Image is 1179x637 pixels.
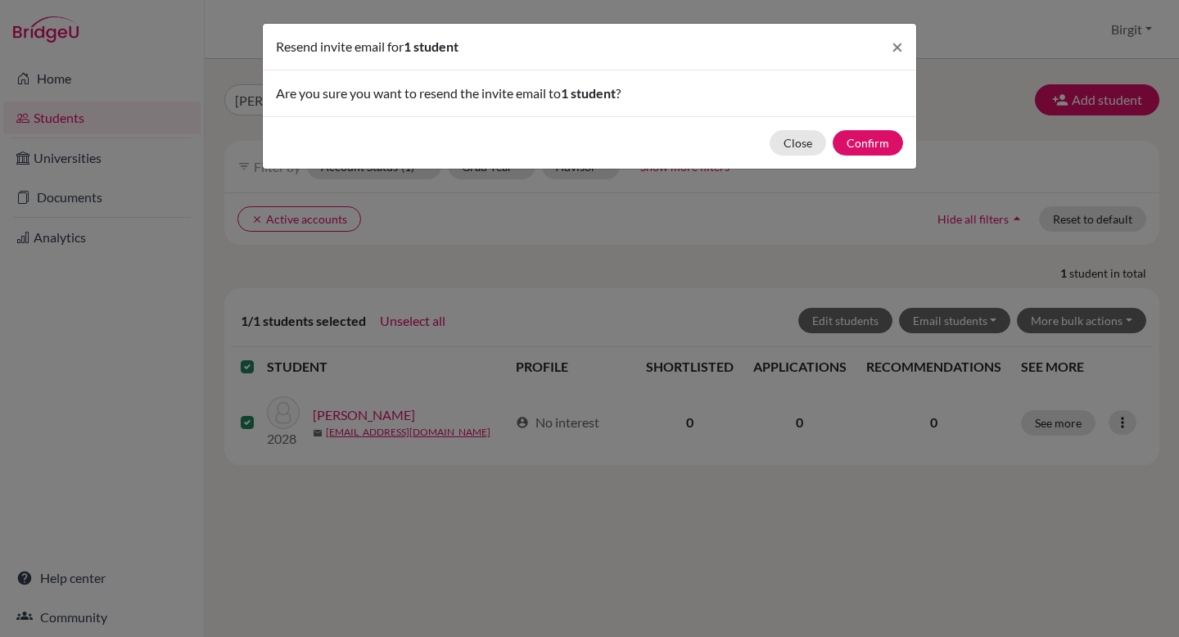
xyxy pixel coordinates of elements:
[276,38,404,54] span: Resend invite email for
[833,130,903,156] button: Confirm
[561,85,616,101] span: 1 student
[892,34,903,58] span: ×
[404,38,458,54] span: 1 student
[770,130,826,156] button: Close
[276,84,903,103] p: Are you sure you want to resend the invite email to ?
[879,24,916,70] button: Close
